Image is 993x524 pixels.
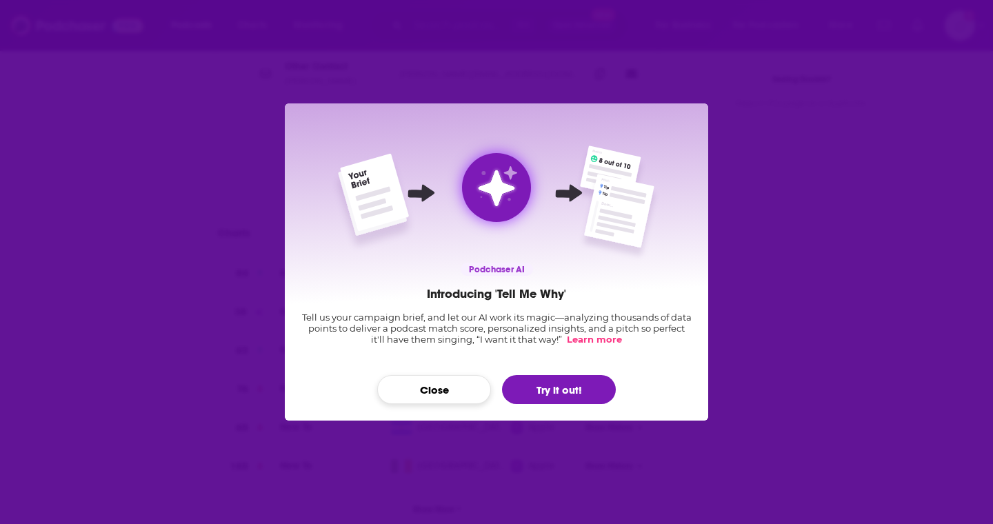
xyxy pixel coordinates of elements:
p: Tell us your campaign brief, and let our AI work its magic—analyzing thousands of data points to ... [301,312,692,345]
button: Try it out! [502,375,616,404]
img: Left Side Intro [330,153,417,253]
img: Arrow [387,159,456,228]
p: Podchaser AI [461,263,533,276]
img: Bottom Right Element [578,174,661,261]
button: Close [377,375,491,404]
img: Arrow [534,159,603,228]
h2: Introducing 'Tell Me Why' [427,286,566,301]
img: tell me why sparkle [474,165,519,210]
a: Learn more [564,334,622,345]
img: Top Right Element [574,145,647,210]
